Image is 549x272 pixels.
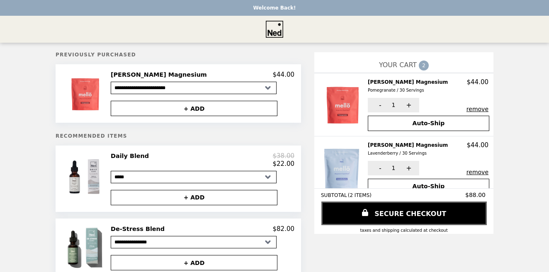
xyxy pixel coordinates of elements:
[111,171,277,183] select: Select a product variant
[111,152,152,160] h2: Daily Blend
[467,78,489,86] p: $44.00
[379,61,417,69] span: YOUR CART
[318,141,367,193] img: mellö Magnesium
[64,71,107,116] img: mellö Magnesium
[273,71,295,78] p: $44.00
[467,141,489,149] p: $44.00
[368,87,448,94] div: Pomegranate / 30 Servings
[111,71,210,78] h2: [PERSON_NAME] Magnesium
[318,78,367,130] img: mellö Magnesium
[61,152,110,202] img: Daily Blend
[266,21,283,38] img: Brand Logo
[321,228,487,233] div: Taxes and Shipping calculated at checkout
[273,225,295,233] p: $82.00
[111,101,277,116] button: + ADD
[368,179,489,194] button: Auto-Ship
[368,98,391,112] button: -
[111,236,277,248] select: Select a product variant
[465,192,487,198] span: $88.00
[368,116,489,131] button: Auto-Ship
[273,160,295,168] p: $22.00
[466,106,488,112] button: remove
[321,192,348,198] span: SUBTOTAL
[111,255,277,270] button: + ADD
[273,152,295,160] p: $38.00
[348,192,372,198] span: ( 2 ITEMS )
[396,98,419,112] button: +
[396,161,419,175] button: +
[368,78,451,95] h2: [PERSON_NAME] Magnesium
[392,102,396,108] span: 1
[111,190,277,205] button: + ADD
[368,150,448,157] div: Lavenderberry / 30 Servings
[419,61,429,70] span: 2
[321,202,487,225] a: SECURE CHECKOUT
[111,82,277,94] select: Select a product variant
[111,225,168,233] h2: De-Stress Blend
[368,161,391,175] button: -
[56,133,301,139] h5: Recommended Items
[63,225,108,270] img: De-Stress Blend
[56,52,301,58] h5: Previously Purchased
[368,141,451,158] h2: [PERSON_NAME] Magnesium
[253,5,296,11] p: Welcome Back!
[392,165,396,171] span: 1
[466,169,488,175] button: remove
